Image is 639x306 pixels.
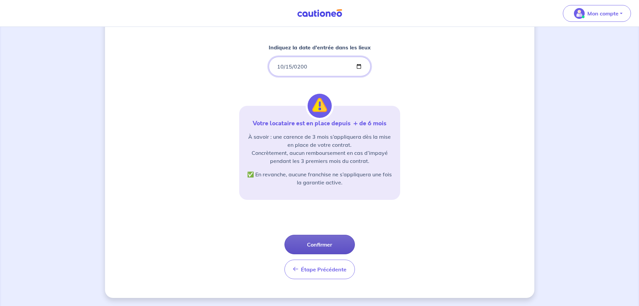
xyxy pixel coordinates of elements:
span: Étape Précédente [301,266,347,273]
p: À savoir : une carence de 3 mois s’appliquera dès la mise en place de votre contrat. Concrètement... [247,133,392,165]
input: lease-signed-date-placeholder [269,57,371,76]
img: Cautioneo [295,9,345,17]
img: illu_alert.svg [308,94,332,118]
button: Confirmer [284,235,355,254]
p: Votre locataire est en place depuis + de 6 mois [247,119,392,127]
img: illu_account_valid_menu.svg [574,8,585,19]
p: Mon compte [587,9,619,17]
p: ✅ En revanche, aucune franchise ne s’appliquera une fois la garantie active. [247,170,392,186]
button: illu_account_valid_menu.svgMon compte [563,5,631,22]
strong: Indiquez la date d'entrée dans les lieux [269,44,371,51]
button: Étape Précédente [284,260,355,279]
